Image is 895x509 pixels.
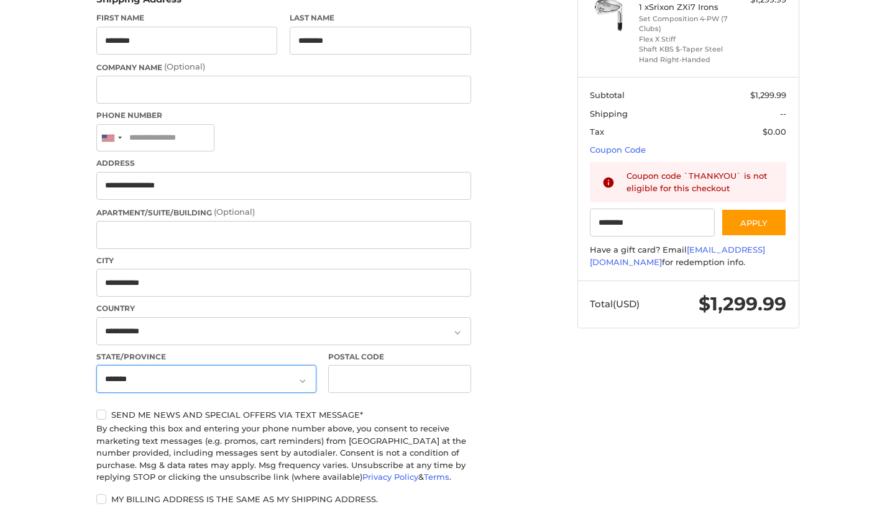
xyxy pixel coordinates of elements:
span: Subtotal [590,90,625,100]
small: (Optional) [214,207,255,217]
a: Terms [424,472,449,482]
label: Apartment/Suite/Building [96,206,471,218]
li: Hand Right-Handed [639,55,734,65]
div: By checking this box and entering your phone number above, you consent to receive marketing text ... [96,423,471,484]
label: My billing address is the same as my shipping address. [96,494,471,504]
a: [EMAIL_ADDRESS][DOMAIN_NAME] [590,245,765,267]
div: Have a gift card? Email for redemption info. [590,244,786,268]
label: Phone Number [96,110,471,121]
span: $1,299.99 [750,90,786,100]
label: Country [96,303,471,314]
li: Shaft KBS $-Taper Steel [639,44,734,55]
span: -- [780,109,786,119]
span: Tax [590,127,604,137]
label: Postal Code [328,351,471,363]
label: First Name [96,12,278,24]
li: Flex X Stiff [639,34,734,45]
input: Gift Certificate or Coupon Code [590,209,715,236]
span: $1,299.99 [699,292,786,315]
small: (Optional) [164,61,205,71]
a: Coupon Code [590,145,646,155]
span: Total (USD) [590,298,640,310]
label: City [96,255,471,266]
a: Privacy Policy [362,472,418,482]
span: $0.00 [763,127,786,137]
span: Shipping [590,109,628,119]
label: Company Name [96,61,471,73]
label: State/Province [96,351,316,363]
li: Set Composition 4-PW (7 Clubs) [639,14,734,34]
label: Address [96,158,471,169]
label: Last Name [290,12,471,24]
label: Send me news and special offers via text message* [96,410,471,420]
h4: 1 x Srixon ZXi7 Irons [639,2,734,12]
button: Apply [721,209,787,236]
div: United States: +1 [97,125,126,151]
div: Coupon code `THANKYOU` is not eligible for this checkout [626,170,774,194]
